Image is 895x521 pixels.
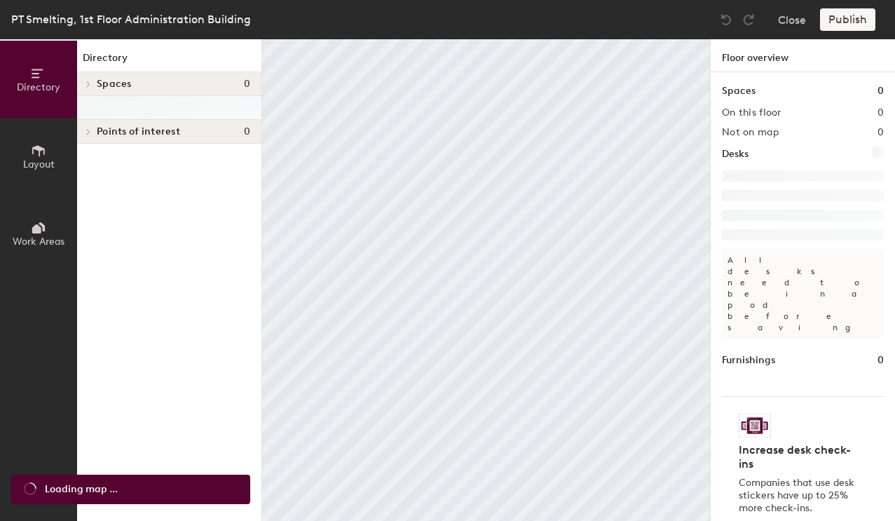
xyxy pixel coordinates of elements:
h1: 0 [877,353,884,368]
h1: Spaces [722,83,756,99]
span: Spaces [97,79,132,90]
span: Directory [17,81,60,93]
h2: 0 [877,107,884,119]
img: Undo [719,13,733,27]
span: Work Areas [13,236,64,248]
span: 0 [244,126,250,137]
h2: Not on map [722,127,779,138]
p: All desks need to be in a pod before saving [722,249,884,339]
div: PT Smelting, 1st Floor Administration Building [11,11,251,28]
p: Companies that use desk stickers have up to 25% more check-ins. [739,477,859,515]
button: Close [778,8,806,31]
h1: 0 [877,83,884,99]
h1: Desks [722,147,749,162]
img: Redo [742,13,756,27]
h2: On this floor [722,107,781,119]
canvas: Map [262,39,710,521]
span: Points of interest [97,126,180,137]
h1: Directory [77,50,261,72]
h4: Increase desk check-ins [739,443,859,471]
span: 0 [244,79,250,90]
h1: Furnishings [722,353,775,368]
h1: Floor overview [711,39,895,72]
span: Layout [23,158,55,170]
span: Loading map ... [45,482,118,497]
h2: 0 [877,127,884,138]
img: Sticker logo [739,414,771,438]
